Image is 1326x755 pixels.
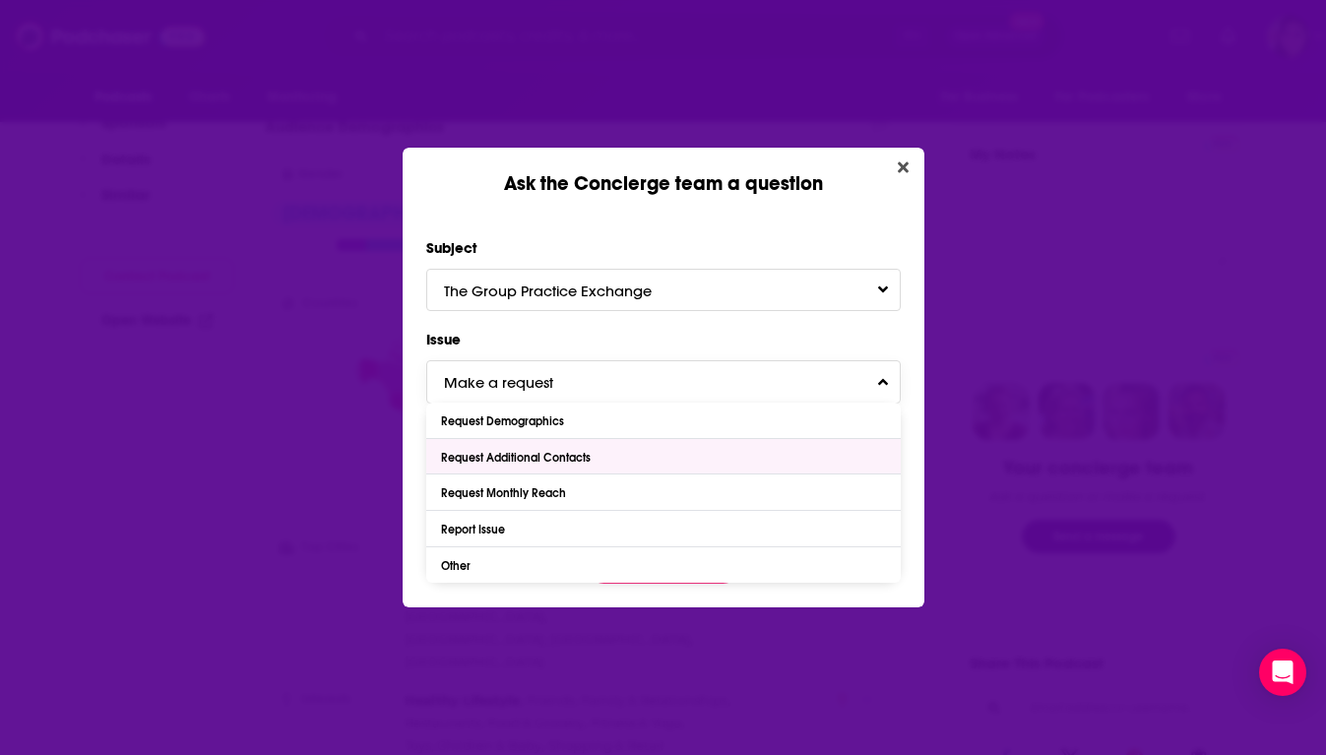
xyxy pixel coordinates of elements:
[426,235,901,261] label: Subject
[441,559,475,573] div: Other
[444,373,593,392] span: Make a request
[426,269,901,311] button: The Group Practice ExchangeToggle Pronoun Dropdown
[444,282,691,300] span: The Group Practice Exchange
[441,523,510,536] div: Report Issue
[441,486,571,500] div: Request Monthly Reach
[1259,649,1306,696] div: Open Intercom Messenger
[426,360,901,403] button: Make a requestToggle Pronoun Dropdown
[441,451,596,465] div: Request Additional Contacts
[890,156,916,180] button: Close
[426,327,901,352] label: Issue
[441,414,569,428] div: Request Demographics
[403,148,924,196] div: Ask the Concierge team a question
